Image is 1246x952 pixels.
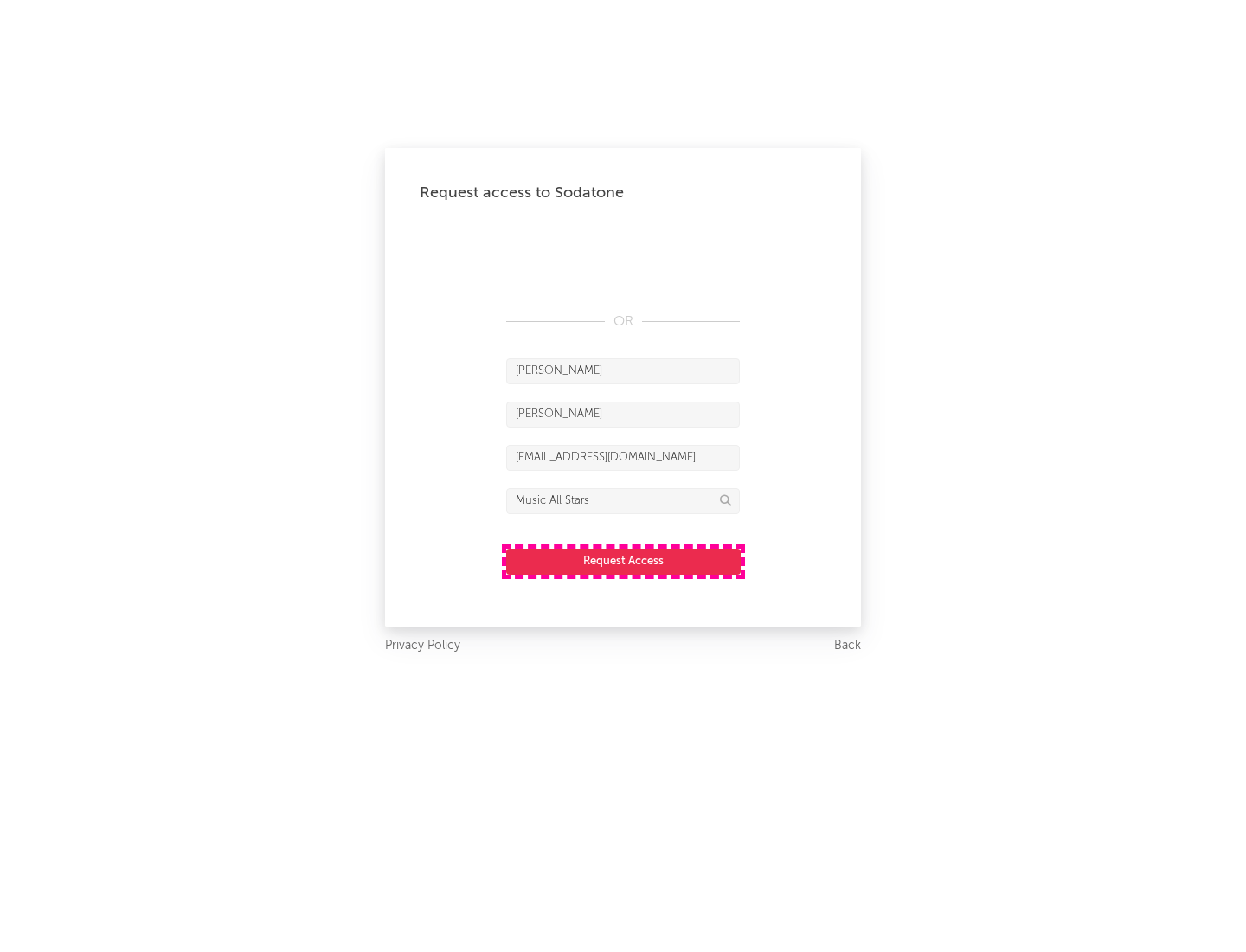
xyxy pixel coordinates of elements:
a: Back [834,635,861,657]
input: Division [506,488,740,514]
div: OR [506,312,740,332]
input: First Name [506,358,740,384]
input: Last Name [506,402,740,428]
input: Email [506,445,740,471]
div: Request access to Sodatone [420,183,826,203]
button: Request Access [506,549,741,575]
a: Privacy Policy [385,635,460,657]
